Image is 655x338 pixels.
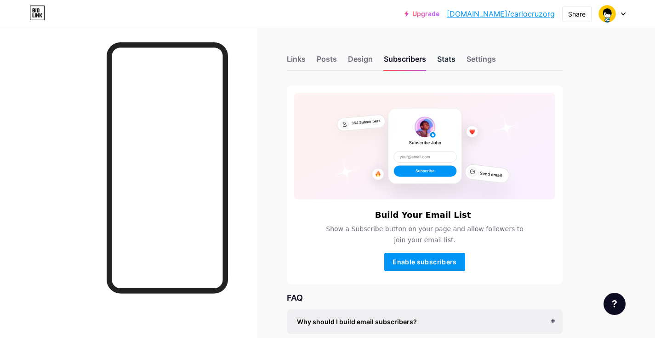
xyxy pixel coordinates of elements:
div: Posts [317,53,337,70]
div: Subscribers [384,53,426,70]
div: Settings [467,53,496,70]
h6: Build Your Email List [375,210,471,220]
span: Why should I build email subscribers? [297,317,417,326]
a: [DOMAIN_NAME]/carlocruzorg [447,8,555,19]
div: Design [348,53,373,70]
div: Share [568,9,586,19]
span: Enable subscribers [393,258,456,266]
a: Upgrade [404,10,439,17]
div: Links [287,53,306,70]
button: Enable subscribers [384,253,465,271]
div: FAQ [287,291,563,304]
div: Stats [437,53,456,70]
img: carlocruzorg [598,5,616,23]
span: Show a Subscribe button on your page and allow followers to join your email list. [320,223,529,245]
